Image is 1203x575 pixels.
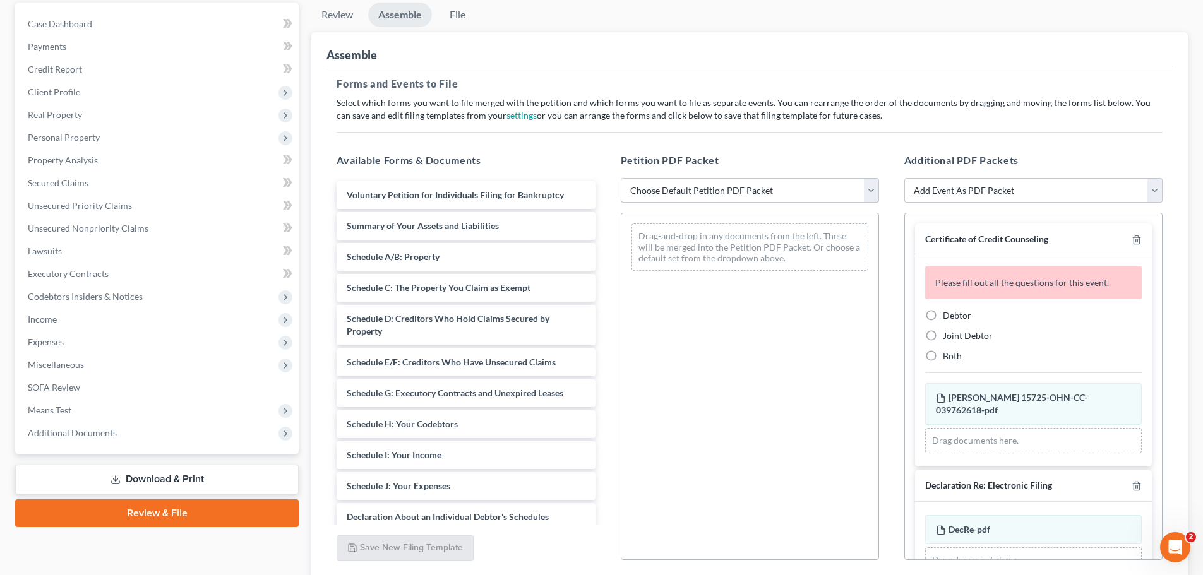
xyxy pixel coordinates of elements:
a: Lawsuits [18,240,299,263]
span: DecRe-pdf [949,524,990,535]
a: Assemble [368,3,432,27]
span: SOFA Review [28,382,80,393]
span: Lawsuits [28,246,62,256]
span: Schedule H: Your Codebtors [347,418,458,429]
span: Means Test [28,405,71,415]
div: Drag-and-drop in any documents from the left. These will be merged into the Petition PDF Packet. ... [631,223,868,271]
span: Declaration Re: Electronic Filing [925,480,1052,490]
a: Unsecured Priority Claims [18,194,299,217]
span: Joint Debtor [943,330,993,341]
span: 2 [1186,532,1196,542]
a: Download & Print [15,465,299,494]
iframe: Intercom live chat [1160,532,1190,562]
span: Schedule D: Creditors Who Hold Claims Secured by Property [347,313,549,336]
span: Certificate of Credit Counseling [925,234,1048,244]
a: Review [311,3,363,27]
a: Executory Contracts [18,263,299,285]
a: Case Dashboard [18,13,299,35]
span: Debtor [943,310,971,321]
span: Voluntary Petition for Individuals Filing for Bankruptcy [347,189,564,200]
h5: Forms and Events to File [337,76,1163,92]
span: Credit Report [28,64,82,74]
span: Additional Documents [28,427,117,438]
span: Schedule E/F: Creditors Who Have Unsecured Claims [347,357,556,367]
span: Client Profile [28,86,80,97]
span: Schedule G: Executory Contracts and Unexpired Leases [347,388,563,398]
span: Real Property [28,109,82,120]
span: [PERSON_NAME] 15725-OHN-CC-039762618-pdf [936,392,1087,415]
span: Schedule I: Your Income [347,449,441,460]
span: Case Dashboard [28,18,92,29]
h5: Available Forms & Documents [337,153,595,168]
a: Credit Report [18,58,299,81]
a: settings [506,110,537,121]
span: Miscellaneous [28,359,84,370]
span: Unsecured Nonpriority Claims [28,223,148,234]
span: Unsecured Priority Claims [28,200,132,211]
span: Personal Property [28,132,100,143]
span: Executory Contracts [28,268,109,279]
a: Unsecured Nonpriority Claims [18,217,299,240]
span: Payments [28,41,66,52]
a: Property Analysis [18,149,299,172]
span: Declaration About an Individual Debtor's Schedules [347,511,549,522]
a: File [437,3,477,27]
span: Schedule J: Your Expenses [347,480,450,491]
span: Schedule C: The Property You Claim as Exempt [347,282,530,293]
span: Expenses [28,336,64,347]
span: Secured Claims [28,177,88,188]
span: Summary of Your Assets and Liabilities [347,220,499,231]
span: Please fill out all the questions for this event. [935,277,1109,288]
span: Petition PDF Packet [621,154,719,166]
span: Codebtors Insiders & Notices [28,291,143,302]
span: Both [943,350,962,361]
div: Drag documents here. [925,547,1142,572]
a: SOFA Review [18,376,299,399]
span: Property Analysis [28,155,98,165]
span: Income [28,314,57,324]
a: Payments [18,35,299,58]
span: Schedule A/B: Property [347,251,440,262]
a: Review & File [15,499,299,527]
div: Drag documents here. [925,428,1142,453]
button: Save New Filing Template [337,535,474,562]
p: Select which forms you want to file merged with the petition and which forms you want to file as ... [337,97,1163,122]
div: Assemble [326,47,377,62]
h5: Additional PDF Packets [904,153,1163,168]
a: Secured Claims [18,172,299,194]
